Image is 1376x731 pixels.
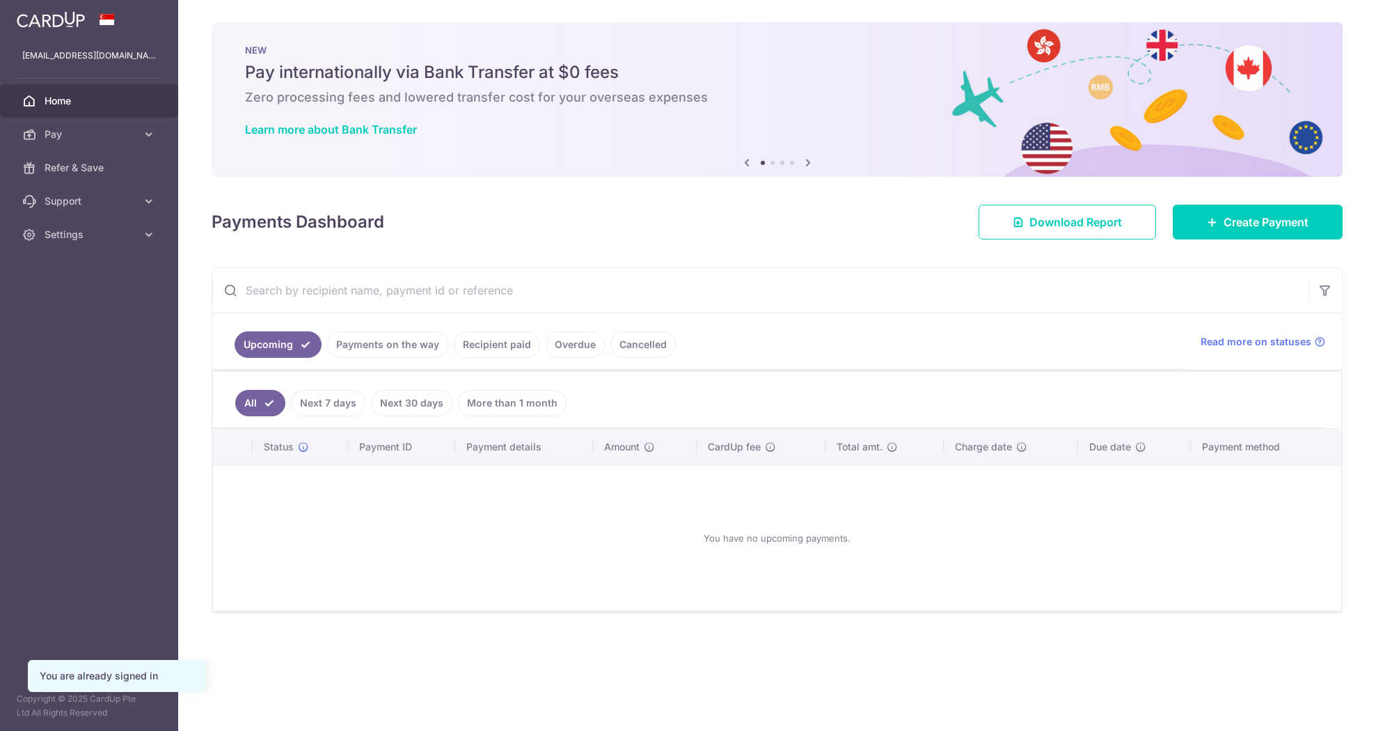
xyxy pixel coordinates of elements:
[22,49,156,63] p: [EMAIL_ADDRESS][DOMAIN_NAME]
[264,440,294,454] span: Status
[604,440,640,454] span: Amount
[955,440,1012,454] span: Charge date
[212,268,1308,313] input: Search by recipient name, payment id or reference
[45,161,136,175] span: Refer & Save
[1089,440,1131,454] span: Due date
[455,429,594,465] th: Payment details
[291,390,365,416] a: Next 7 days
[327,331,448,358] a: Payments on the way
[837,440,883,454] span: Total amt.
[235,390,285,416] a: All
[546,331,605,358] a: Overdue
[212,22,1343,177] img: Bank transfer banner
[245,89,1309,106] h6: Zero processing fees and lowered transfer cost for your overseas expenses
[245,123,417,136] a: Learn more about Bank Transfer
[45,194,136,208] span: Support
[235,331,322,358] a: Upcoming
[708,440,761,454] span: CardUp fee
[979,205,1156,239] a: Download Report
[17,11,85,28] img: CardUp
[212,210,384,235] h4: Payments Dashboard
[230,477,1324,599] div: You have no upcoming payments.
[45,94,136,108] span: Home
[348,429,454,465] th: Payment ID
[45,228,136,242] span: Settings
[454,331,540,358] a: Recipient paid
[1173,205,1343,239] a: Create Payment
[40,669,194,683] div: You are already signed in
[610,331,676,358] a: Cancelled
[245,61,1309,84] h5: Pay internationally via Bank Transfer at $0 fees
[1201,335,1325,349] a: Read more on statuses
[1201,335,1311,349] span: Read more on statuses
[45,127,136,141] span: Pay
[1191,429,1341,465] th: Payment method
[458,390,567,416] a: More than 1 month
[371,390,452,416] a: Next 30 days
[1224,214,1308,230] span: Create Payment
[245,45,1309,56] p: NEW
[1029,214,1122,230] span: Download Report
